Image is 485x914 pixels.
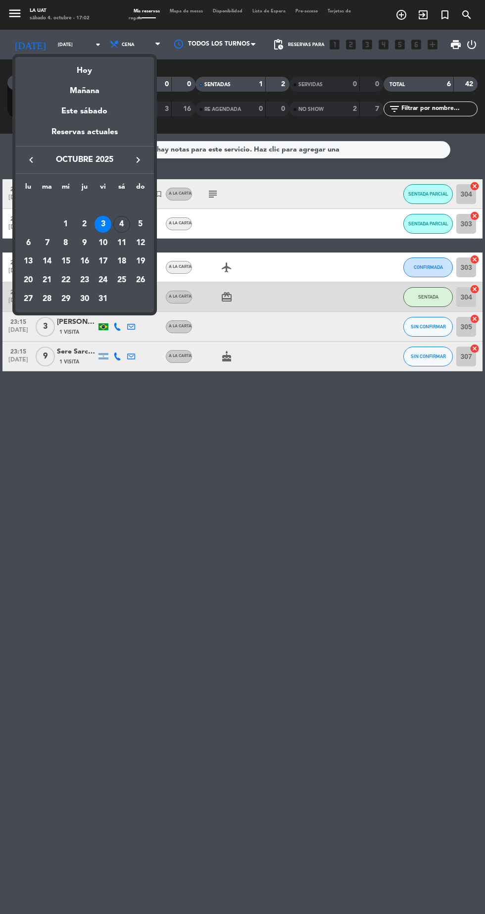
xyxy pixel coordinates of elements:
[39,235,55,252] div: 7
[15,98,154,125] div: Este sábado
[75,290,94,308] td: 30 de octubre de 2025
[20,291,37,307] div: 27
[56,181,75,197] th: miércoles
[38,253,56,271] td: 14 de octubre de 2025
[131,181,150,197] th: domingo
[95,291,111,307] div: 31
[75,253,94,271] td: 16 de octubre de 2025
[112,234,131,253] td: 11 de octubre de 2025
[94,234,112,253] td: 10 de octubre de 2025
[76,291,93,307] div: 30
[76,235,93,252] div: 9
[113,216,130,233] div: 4
[57,291,74,307] div: 29
[19,271,38,290] td: 20 de octubre de 2025
[94,290,112,308] td: 31 de octubre de 2025
[19,290,38,308] td: 27 de octubre de 2025
[131,271,150,290] td: 26 de octubre de 2025
[75,271,94,290] td: 23 de octubre de 2025
[132,216,149,233] div: 5
[131,215,150,234] td: 5 de octubre de 2025
[57,272,74,289] div: 22
[113,254,130,270] div: 18
[19,197,150,215] td: OCT.
[129,153,147,166] button: keyboard_arrow_right
[113,272,130,289] div: 25
[19,234,38,253] td: 6 de octubre de 2025
[15,126,154,146] div: Reservas actuales
[94,271,112,290] td: 24 de octubre de 2025
[131,234,150,253] td: 12 de octubre de 2025
[132,235,149,252] div: 12
[132,254,149,270] div: 19
[75,215,94,234] td: 2 de octubre de 2025
[76,216,93,233] div: 2
[132,272,149,289] div: 26
[112,215,131,234] td: 4 de octubre de 2025
[94,253,112,271] td: 17 de octubre de 2025
[20,254,37,270] div: 13
[57,235,74,252] div: 8
[20,235,37,252] div: 6
[56,253,75,271] td: 15 de octubre de 2025
[39,272,55,289] div: 21
[95,272,111,289] div: 24
[39,291,55,307] div: 28
[20,272,37,289] div: 20
[112,253,131,271] td: 18 de octubre de 2025
[112,271,131,290] td: 25 de octubre de 2025
[56,290,75,308] td: 29 de octubre de 2025
[19,181,38,197] th: lunes
[15,57,154,77] div: Hoy
[113,235,130,252] div: 11
[56,215,75,234] td: 1 de octubre de 2025
[40,153,129,166] span: octubre 2025
[38,271,56,290] td: 21 de octubre de 2025
[76,272,93,289] div: 23
[38,234,56,253] td: 7 de octubre de 2025
[112,181,131,197] th: sábado
[76,254,93,270] div: 16
[39,254,55,270] div: 14
[56,271,75,290] td: 22 de octubre de 2025
[75,181,94,197] th: jueves
[56,234,75,253] td: 8 de octubre de 2025
[75,234,94,253] td: 9 de octubre de 2025
[19,253,38,271] td: 13 de octubre de 2025
[95,216,111,233] div: 3
[57,254,74,270] div: 15
[15,77,154,98] div: Mañana
[25,154,37,166] i: keyboard_arrow_left
[38,290,56,308] td: 28 de octubre de 2025
[94,215,112,234] td: 3 de octubre de 2025
[38,181,56,197] th: martes
[95,235,111,252] div: 10
[22,153,40,166] button: keyboard_arrow_left
[57,216,74,233] div: 1
[131,253,150,271] td: 19 de octubre de 2025
[94,181,112,197] th: viernes
[132,154,144,166] i: keyboard_arrow_right
[95,254,111,270] div: 17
